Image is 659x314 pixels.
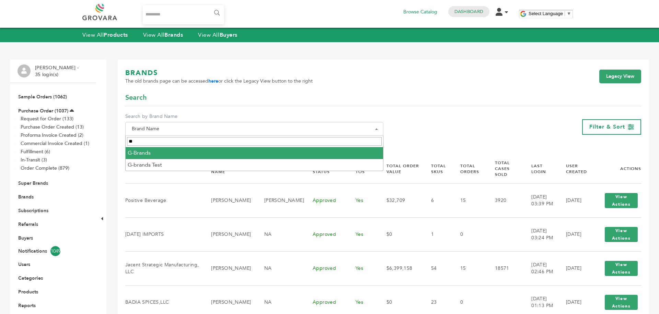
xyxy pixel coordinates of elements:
strong: Brands [164,31,183,39]
td: 15 [452,183,486,217]
a: View AllBrands [143,31,183,39]
li: G-Brands [126,147,383,159]
a: Browse Catalog [403,8,437,16]
a: Dashboard [454,9,483,15]
td: Approved [304,217,347,251]
span: Brand Name [125,122,383,136]
td: $6,399,158 [378,251,423,285]
span: Search [125,93,147,102]
td: $0 [378,217,423,251]
td: Approved [304,183,347,217]
td: Approved [304,251,347,285]
th: Total Cases Sold [486,154,523,183]
td: [DATE] 03:39 PM [523,183,557,217]
strong: Products [104,31,128,39]
td: 0 [452,217,486,251]
span: 1049 [50,246,60,256]
strong: Buyers [220,31,238,39]
td: [DATE] [557,251,593,285]
a: Notifications1049 [18,246,88,256]
td: Jacent Strategic Manufacturing, LLC [125,251,203,285]
a: Super Brands [18,180,48,186]
a: Legacy View [599,70,641,83]
button: View Actions [605,193,638,208]
a: Order Complete (879) [21,165,69,171]
th: Actions [593,154,641,183]
td: 15 [452,251,486,285]
a: In-Transit (3) [21,157,47,163]
h1: BRANDS [125,68,313,78]
span: ​ [565,11,565,16]
th: Total Order Value [378,154,423,183]
th: User Created [557,154,593,183]
td: [PERSON_NAME] [203,183,256,217]
a: Proforma Invoice Created (2) [21,132,83,138]
a: Buyers [18,235,33,241]
a: Commercial Invoice Created (1) [21,140,89,147]
button: View Actions [605,261,638,276]
td: 18571 [486,251,523,285]
a: Subscriptions [18,207,48,214]
li: G-brands Test [126,159,383,171]
td: [DATE] IMPORTS [125,217,203,251]
button: View Actions [605,295,638,310]
td: [DATE] [557,183,593,217]
span: Filter & Sort [589,123,625,131]
a: Users [18,261,30,268]
a: Referrals [18,221,38,228]
span: ▼ [567,11,571,16]
img: profile.png [18,64,31,77]
td: [PERSON_NAME] [256,183,304,217]
td: [DATE] 02:46 PM [523,251,557,285]
td: Yes [347,217,378,251]
span: Brand Name [129,124,380,134]
a: Request for Order (133) [21,116,73,122]
th: Last Login [523,154,557,183]
a: Categories [18,275,43,281]
td: NA [256,251,304,285]
td: 1 [423,217,452,251]
a: Select Language​ [529,11,571,16]
td: 6 [423,183,452,217]
td: NA [256,217,304,251]
td: Positive Beverage [125,183,203,217]
td: Yes [347,183,378,217]
a: here [208,78,218,84]
th: Total Orders [452,154,486,183]
a: Fulfillment (6) [21,148,50,155]
a: Purchase Order (1037) [18,108,68,114]
input: Search [127,137,382,146]
a: Products [18,289,38,295]
td: $32,709 [378,183,423,217]
th: Total SKUs [423,154,452,183]
a: Brands [18,194,34,200]
a: View AllBuyers [198,31,238,39]
td: [PERSON_NAME] [203,251,256,285]
input: Search... [143,5,224,24]
a: View AllProducts [82,31,128,39]
td: 54 [423,251,452,285]
a: Purchase Order Created (13) [21,124,84,130]
td: [DATE] [557,217,593,251]
span: The old brands page can be accessed or click the Legacy View button to the right [125,78,313,85]
td: [PERSON_NAME] [203,217,256,251]
li: [PERSON_NAME] - 35 login(s) [35,64,80,78]
td: Yes [347,251,378,285]
a: Reports [18,302,36,309]
a: Sample Orders (1062) [18,94,67,100]
td: 3920 [486,183,523,217]
label: Search by Brand Name [125,113,383,120]
button: View Actions [605,227,638,242]
span: Select Language [529,11,563,16]
td: [DATE] 03:24 PM [523,217,557,251]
